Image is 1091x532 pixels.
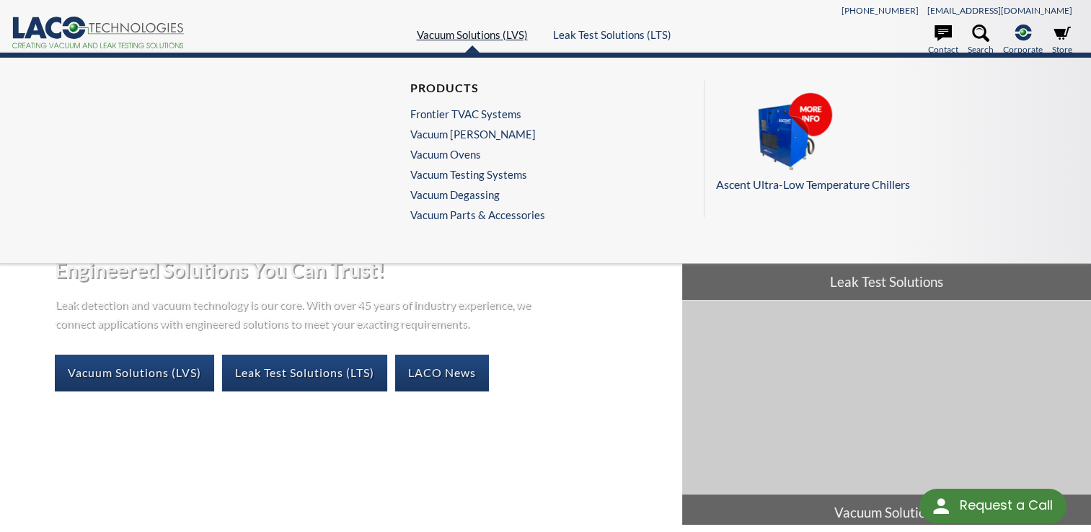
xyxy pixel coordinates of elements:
span: Leak Test Solutions [682,264,1091,300]
img: Ascent_Chillers_Pods__LVS_.png [716,92,860,173]
a: Store [1052,25,1072,56]
a: Vacuum Solutions (LVS) [55,355,214,391]
a: [PHONE_NUMBER] [842,5,919,16]
a: Leak Test Solutions (LTS) [222,355,387,391]
div: Request a Call [959,489,1052,522]
p: Leak detection and vacuum technology is our core. With over 45 years of industry experience, we c... [55,295,538,332]
a: Vacuum Degassing [410,188,537,201]
a: Vacuum Testing Systems [410,168,537,181]
img: round button [929,495,953,518]
a: Vacuum [PERSON_NAME] [410,128,537,141]
div: Request a Call [919,489,1066,523]
a: Leak Test Solutions (LTS) [553,28,671,41]
a: [EMAIL_ADDRESS][DOMAIN_NAME] [927,5,1072,16]
h4: Products [410,81,537,96]
a: Contact [928,25,958,56]
a: Ascent Ultra-Low Temperature Chillers [716,92,1069,194]
a: Frontier TVAC Systems [410,107,537,120]
a: LACO News [395,355,489,391]
a: Search [968,25,994,56]
a: Vacuum Parts & Accessories [410,208,544,221]
a: Vacuum Solutions [682,301,1091,530]
p: Ascent Ultra-Low Temperature Chillers [716,175,1069,194]
h2: Engineered Solutions You Can Trust! [55,257,671,283]
a: Vacuum Ovens [410,148,537,161]
span: Corporate [1003,43,1043,56]
a: Vacuum Solutions (LVS) [417,28,528,41]
span: Vacuum Solutions [682,495,1091,531]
